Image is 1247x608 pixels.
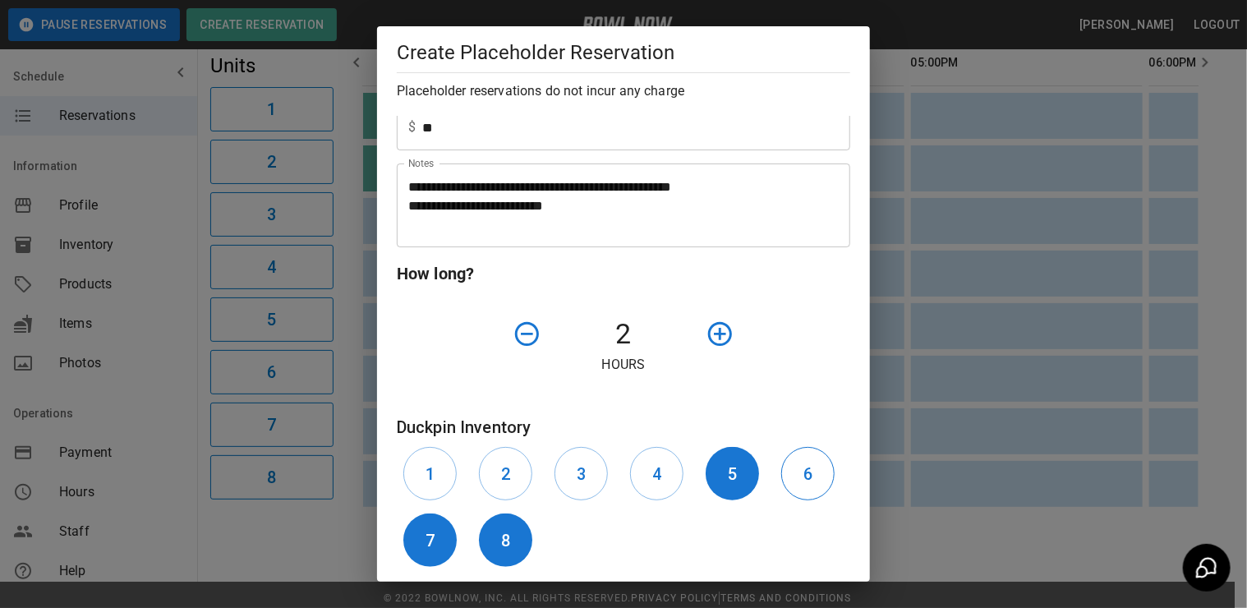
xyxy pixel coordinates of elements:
[577,461,586,487] h6: 3
[403,447,457,500] button: 1
[426,461,435,487] h6: 1
[728,461,737,487] h6: 5
[554,447,608,500] button: 3
[479,447,532,500] button: 2
[501,461,510,487] h6: 2
[397,80,850,103] h6: Placeholder reservations do not incur any charge
[652,461,661,487] h6: 4
[479,514,532,567] button: 8
[397,260,850,287] h6: How long?
[548,317,699,352] h4: 2
[706,447,759,500] button: 5
[408,117,416,137] p: $
[397,39,850,66] h5: Create Placeholder Reservation
[397,355,850,375] p: Hours
[426,527,435,554] h6: 7
[781,447,835,500] button: 6
[403,514,457,567] button: 7
[803,461,812,487] h6: 6
[501,527,510,554] h6: 8
[397,414,850,440] h6: Duckpin Inventory
[630,447,683,500] button: 4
